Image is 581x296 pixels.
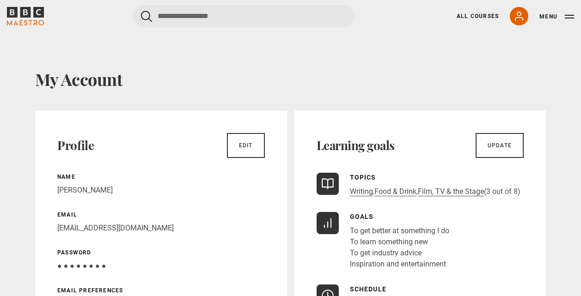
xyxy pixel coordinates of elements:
[350,187,373,196] a: Writing
[350,236,449,248] li: To learn something new
[35,69,546,89] h1: My Account
[418,187,484,196] a: Film, TV & the Stage
[317,138,395,153] h2: Learning goals
[350,173,520,182] p: Topics
[350,186,520,197] p: , , (3 out of 8)
[350,225,449,236] li: To get better at something I do
[539,12,574,21] button: Toggle navigation
[350,248,449,259] li: To get industry advice
[141,11,152,22] button: Submit the search query
[350,212,449,222] p: Goals
[350,259,449,270] li: Inspiration and entertainment
[57,173,265,181] p: Name
[57,248,265,257] p: Password
[457,12,499,20] a: All Courses
[476,133,524,158] a: Update
[227,133,265,158] a: Edit
[57,138,94,153] h2: Profile
[350,284,411,294] p: Schedule
[134,5,355,27] input: Search
[374,187,416,196] a: Food & Drink
[7,7,44,25] svg: BBC Maestro
[57,185,265,196] p: [PERSON_NAME]
[57,223,265,234] p: [EMAIL_ADDRESS][DOMAIN_NAME]
[57,211,265,219] p: Email
[57,286,265,295] p: Email preferences
[57,261,106,270] span: ● ● ● ● ● ● ● ●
